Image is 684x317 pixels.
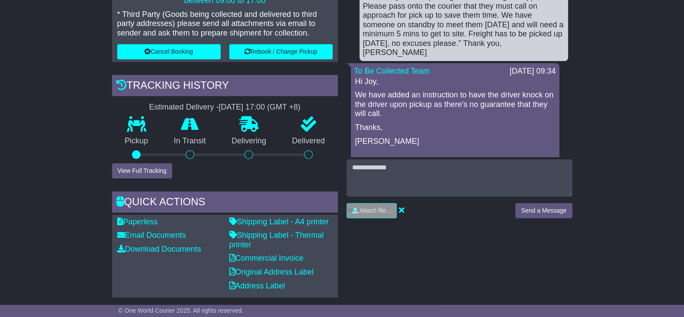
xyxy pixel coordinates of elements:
button: Rebook / Change Pickup [229,44,333,59]
div: Quick Actions [112,191,338,215]
p: [PERSON_NAME] [355,137,555,146]
a: Paperless [117,217,158,226]
div: [DATE] 17:00 (GMT +8) [219,103,301,112]
a: To Be Collected Team [354,67,430,75]
p: Thanks, [355,123,555,133]
div: Tracking history [112,75,338,98]
a: Shipping Label - A4 printer [229,217,329,226]
div: [DATE] 09:34 [510,67,556,76]
span: © One World Courier 2025. All rights reserved. [119,307,244,314]
a: Original Address Label [229,268,314,276]
a: Address Label [229,281,285,290]
button: View Full Tracking [112,163,172,178]
p: Pickup [112,136,161,146]
a: Email Documents [117,231,186,239]
p: * Third Party (Goods being collected and delivered to third party addresses) please send all atta... [117,10,333,38]
p: Delivered [279,136,338,146]
button: Cancel Booking [117,44,221,59]
p: We have added an instruction to have the driver knock on the driver upon pickup as there's no gua... [355,91,555,119]
p: Hi Joy, [355,77,555,87]
p: In Transit [161,136,219,146]
p: Delivering [219,136,279,146]
a: Commercial Invoice [229,254,304,262]
button: Send a Message [515,203,572,218]
a: Download Documents [117,245,201,253]
div: Estimated Delivery - [112,103,338,112]
a: Shipping Label - Thermal printer [229,231,324,249]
